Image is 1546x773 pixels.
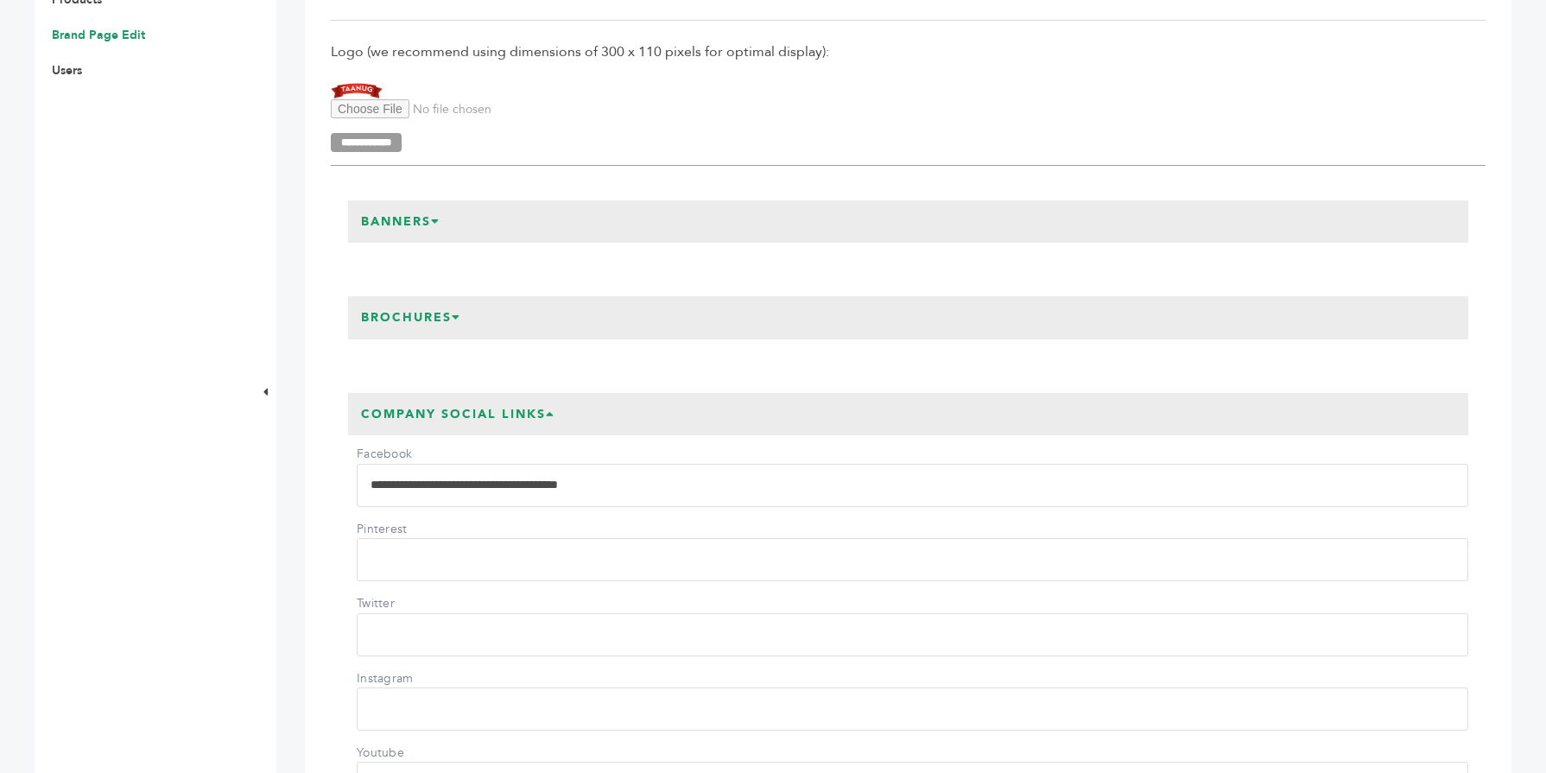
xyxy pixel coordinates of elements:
h3: Banners [348,200,453,244]
label: Facebook [357,446,478,463]
a: Users [52,62,82,79]
label: Pinterest [357,521,478,538]
a: Brand Page Edit [52,27,145,43]
h3: Brochures [348,296,474,339]
label: Twitter [357,595,478,612]
label: Youtube [357,744,478,762]
span: Logo (we recommend using dimensions of 300 x 110 pixels for optimal display): [331,42,1486,61]
img: Taanug [331,80,383,99]
label: Instagram [357,670,478,687]
h3: Company Social Links [348,393,568,436]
